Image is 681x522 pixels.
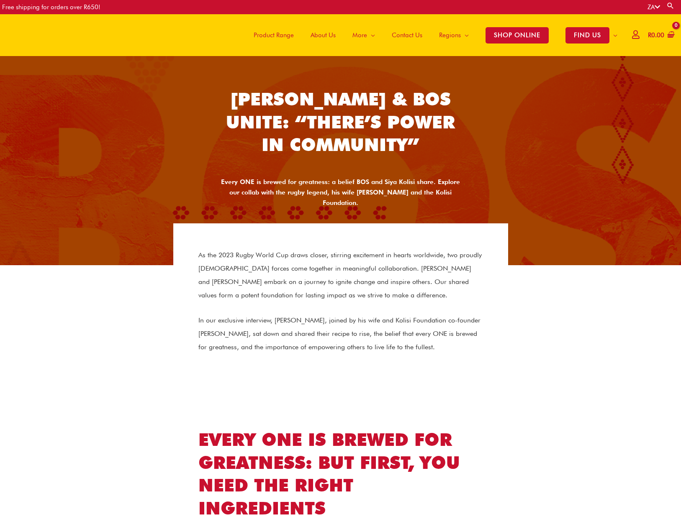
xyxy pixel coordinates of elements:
p: In our exclusive interview, [PERSON_NAME], joined by his wife and Kolisi Foundation co-founder [P... [198,314,483,354]
bdi: 0.00 [648,31,664,39]
nav: Site Navigation [239,14,626,56]
span: R [648,31,651,39]
div: Every ONE is brewed for greatness: a belief BOS and Siya Kolisi share. Explore our collab with th... [219,177,462,208]
span: More [352,23,367,48]
span: Product Range [254,23,294,48]
h2: Every ONE Is Brewed for Greatness: But First, You need the Right Ingredients [198,428,483,519]
h2: [PERSON_NAME] & BOS Unite: “There’s Power in Community” [219,88,462,156]
a: Regions [431,14,477,56]
span: Regions [439,23,461,48]
a: Product Range [245,14,302,56]
span: SHOP ONLINE [486,27,549,43]
a: ZA [648,3,660,11]
img: svg%3E [198,366,324,428]
span: Contact Us [392,23,422,48]
span: About Us [311,23,336,48]
p: As the 2023 Rugby World Cup draws closer, stirring excitement in hearts worldwide, two proudly [D... [198,248,483,302]
span: FIND US [565,27,609,43]
a: SHOP ONLINE [477,14,557,56]
a: More [344,14,383,56]
a: View Shopping Cart, empty [646,26,675,45]
a: Contact Us [383,14,431,56]
a: About Us [302,14,344,56]
a: Search button [666,2,675,10]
